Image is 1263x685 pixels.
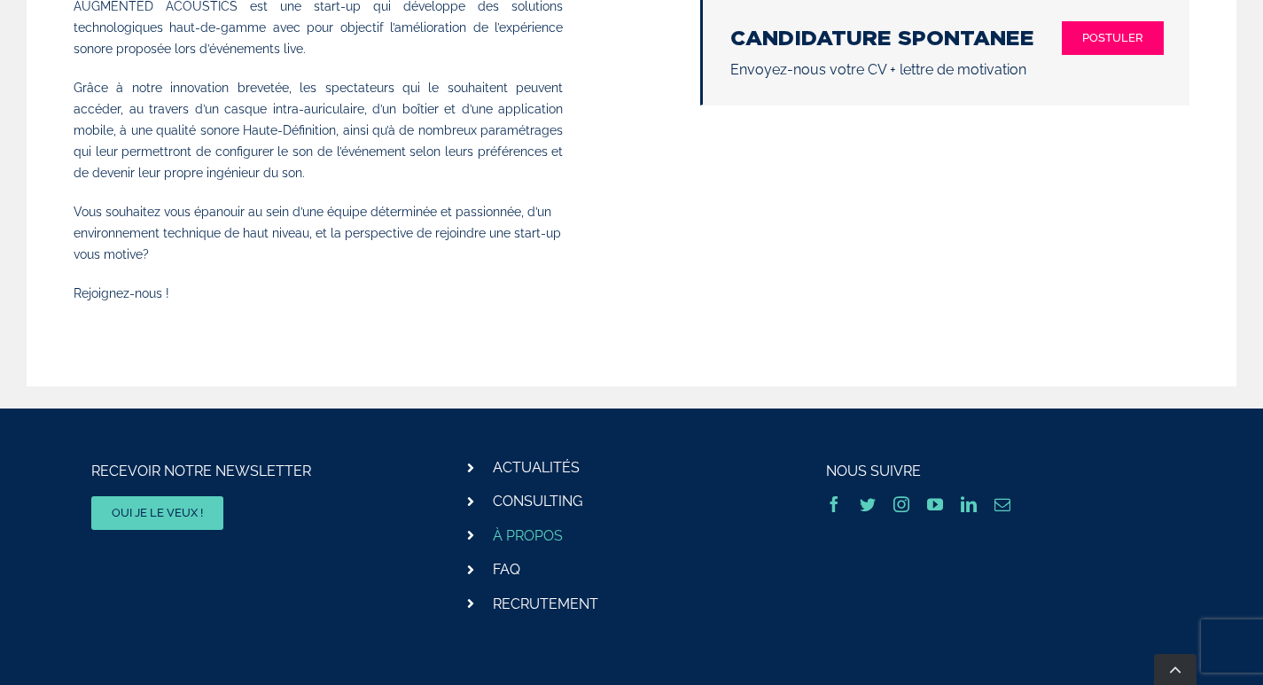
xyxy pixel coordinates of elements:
span: Vous souhaitez vous épanouir au sein d’une équipe déterminée et passionnée, d’un environnement te... [74,205,561,261]
h2: CANDIDATURE SPONTANEE [730,21,1164,53]
span: POSTULER [1082,31,1143,44]
a: À PROPOS [493,527,563,544]
a: CONSULTING [493,493,582,510]
a: twitter [860,496,876,512]
span: OUI JE LE VEUX ! [112,506,203,520]
p: RECEVOIR NOTRE NEWSLETTER [91,461,437,482]
p: NOUS SUIVRE [826,461,1172,482]
a: linkedin [961,496,977,512]
span: Rejoignez-nous ! [74,286,169,300]
a: POSTULER [1062,21,1164,55]
a: FAQ [493,561,520,578]
a: OUI JE LE VEUX ! [91,496,223,530]
span: Grâce à notre innovation brevetée, les spectateurs qui le souhaitent peuvent accéder, au travers ... [74,81,563,180]
a: RECRUTEMENT [493,595,598,612]
a: facebook [826,496,842,512]
a: ACTUALITÉS [493,459,580,476]
div: Envoyez-nous votre CV + lettre de motivation [730,59,1164,81]
a: instagram [893,496,909,512]
a: youtube [927,496,943,512]
a: mail [994,496,1010,512]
